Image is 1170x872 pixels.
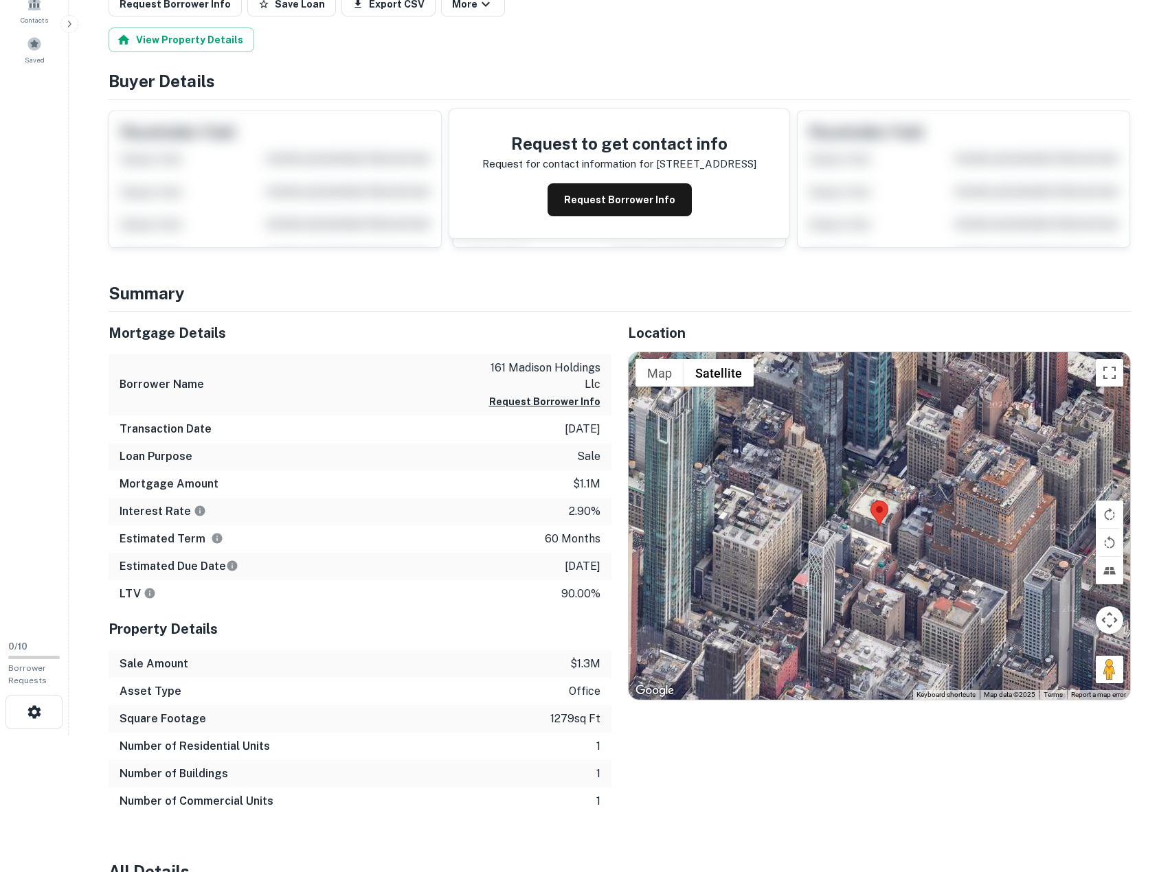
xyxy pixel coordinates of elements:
h4: Summary [109,281,1131,306]
button: Tilt map [1096,557,1123,584]
span: Contacts [21,14,48,25]
button: Show street map [635,359,684,387]
button: View Property Details [109,27,254,52]
p: $1.1m [573,476,600,492]
h6: Estimated Term [120,531,223,547]
button: Rotate map clockwise [1096,501,1123,528]
p: 1 [596,766,600,782]
span: Saved [25,54,45,65]
h6: Number of Commercial Units [120,793,273,810]
p: $1.3m [570,656,600,672]
h6: Number of Buildings [120,766,228,782]
p: 2.90% [569,503,600,520]
h4: Buyer Details [109,69,1131,93]
span: Borrower Requests [8,663,47,685]
img: Google [632,682,677,700]
button: Drag Pegman onto the map to open Street View [1096,656,1123,683]
button: Show satellite imagery [684,359,754,387]
p: Request for contact information for [482,156,653,172]
button: Keyboard shortcuts [916,690,976,700]
h4: Request to get contact info [482,131,756,156]
a: Saved [4,31,65,68]
h6: LTV [120,586,156,602]
h6: Transaction Date [120,421,212,437]
h6: Number of Residential Units [120,738,270,755]
a: Open this area in Google Maps (opens a new window) [632,682,677,700]
svg: Term is based on a standard schedule for this type of loan. [211,532,223,544]
svg: LTVs displayed on the website are for informational purposes only and may be reported incorrectly... [144,587,156,599]
p: 1 [596,793,600,810]
a: Terms (opens in new tab) [1044,691,1063,698]
p: [DATE] [565,421,600,437]
p: office [569,683,600,700]
button: Request Borrower Info [548,183,692,216]
h6: Estimated Due Date [120,558,238,575]
h6: Mortgage Amount [120,476,218,492]
p: sale [577,448,600,465]
h6: Asset Type [120,683,181,700]
p: [DATE] [565,558,600,575]
p: 90.00% [561,586,600,602]
h6: Interest Rate [120,503,206,520]
h5: Location [628,323,1131,343]
h6: Borrower Name [120,376,204,393]
button: Rotate map counterclockwise [1096,529,1123,556]
p: 1 [596,738,600,755]
span: Map data ©2025 [984,691,1035,698]
h5: Property Details [109,619,611,639]
svg: Estimate is based on a standard schedule for this type of loan. [226,560,238,572]
p: 1279 sq ft [550,711,600,727]
a: Report a map error [1071,691,1126,698]
p: 161 madison holdings llc [477,360,600,393]
span: 0 / 10 [8,641,27,652]
p: 60 months [545,531,600,547]
h6: Loan Purpose [120,448,192,465]
svg: The interest rates displayed on the website are for informational purposes only and may be report... [194,505,206,517]
button: Request Borrower Info [489,393,600,410]
button: Toggle fullscreen view [1096,359,1123,387]
h5: Mortgage Details [109,323,611,343]
h6: Sale Amount [120,656,188,672]
p: [STREET_ADDRESS] [656,156,756,172]
button: Map camera controls [1096,606,1123,634]
iframe: Chat Widget [1101,762,1170,828]
h6: Square Footage [120,711,206,727]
